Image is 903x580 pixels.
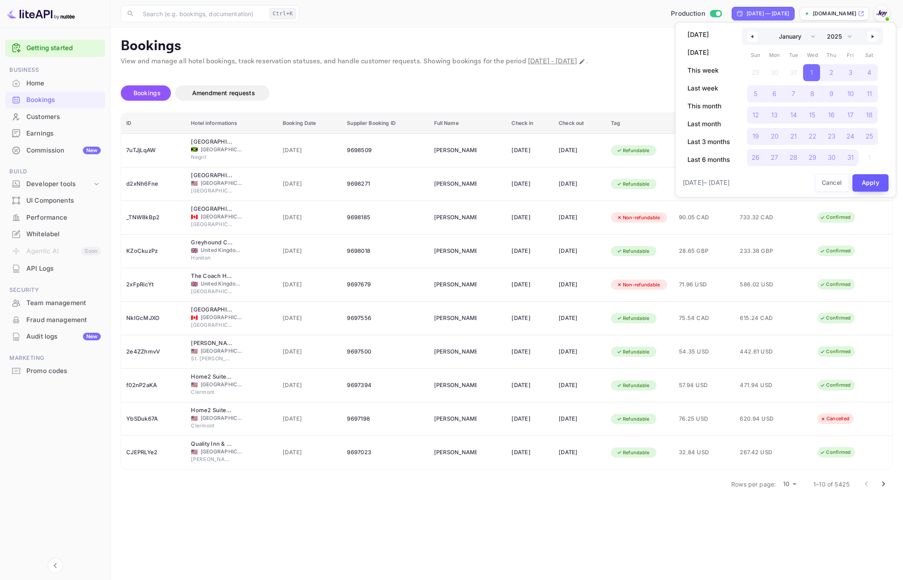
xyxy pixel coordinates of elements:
span: Thu [822,48,841,62]
button: 31 [841,147,860,164]
button: 10 [841,83,860,100]
span: 16 [828,108,835,123]
span: 10 [847,86,854,102]
span: 14 [790,108,797,123]
span: 7 [792,86,795,102]
span: 30 [828,150,835,165]
span: 13 [771,108,778,123]
button: 19 [746,126,765,143]
span: Mon [765,48,784,62]
button: Last week [682,81,735,96]
span: 12 [752,108,759,123]
button: [DATE] [682,45,735,60]
button: 7 [784,83,803,100]
button: [DATE] [682,28,735,42]
button: 13 [765,105,784,122]
button: 17 [841,105,860,122]
span: 8 [810,86,814,102]
span: 31 [847,150,854,165]
button: This week [682,63,735,78]
span: 5 [754,86,758,102]
span: 25 [866,129,873,144]
button: 4 [860,62,879,79]
button: 21 [784,126,803,143]
button: 29 [803,147,822,164]
span: 20 [771,129,778,144]
button: Last month [682,117,735,131]
span: 4 [867,65,871,80]
button: This month [682,99,735,113]
span: 26 [752,150,759,165]
span: 22 [809,129,816,144]
button: 27 [765,147,784,164]
span: [DATE] – [DATE] [683,178,730,188]
button: 15 [803,105,822,122]
button: 20 [765,126,784,143]
span: 3 [849,65,852,80]
button: 11 [860,83,879,100]
span: 11 [867,86,872,102]
button: 1 [803,62,822,79]
span: 6 [772,86,776,102]
button: Apply [852,174,889,192]
button: Cancel [815,174,849,192]
span: Sun [746,48,765,62]
span: 29 [809,150,816,165]
span: 19 [752,129,759,144]
span: 2 [829,65,833,80]
span: Wed [803,48,822,62]
span: Sat [860,48,879,62]
button: 14 [784,105,803,122]
span: 15 [809,108,815,123]
button: 12 [746,105,765,122]
button: Last 3 months [682,135,735,149]
button: 25 [860,126,879,143]
button: 18 [860,105,879,122]
span: 28 [789,150,797,165]
button: 22 [803,126,822,143]
button: 8 [803,83,822,100]
span: Fri [841,48,860,62]
button: 26 [746,147,765,164]
span: 17 [847,108,853,123]
button: 9 [822,83,841,100]
span: Tue [784,48,803,62]
button: 23 [822,126,841,143]
button: 24 [841,126,860,143]
span: 23 [828,129,835,144]
button: Last 6 months [682,153,735,167]
span: 9 [829,86,833,102]
button: 2 [822,62,841,79]
span: 1 [810,65,813,80]
button: 30 [822,147,841,164]
span: 24 [846,129,854,144]
button: 3 [841,62,860,79]
span: 21 [790,129,797,144]
span: 27 [771,150,778,165]
button: 16 [822,105,841,122]
button: 28 [784,147,803,164]
button: 5 [746,83,765,100]
button: 6 [765,83,784,100]
span: 18 [866,108,872,123]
